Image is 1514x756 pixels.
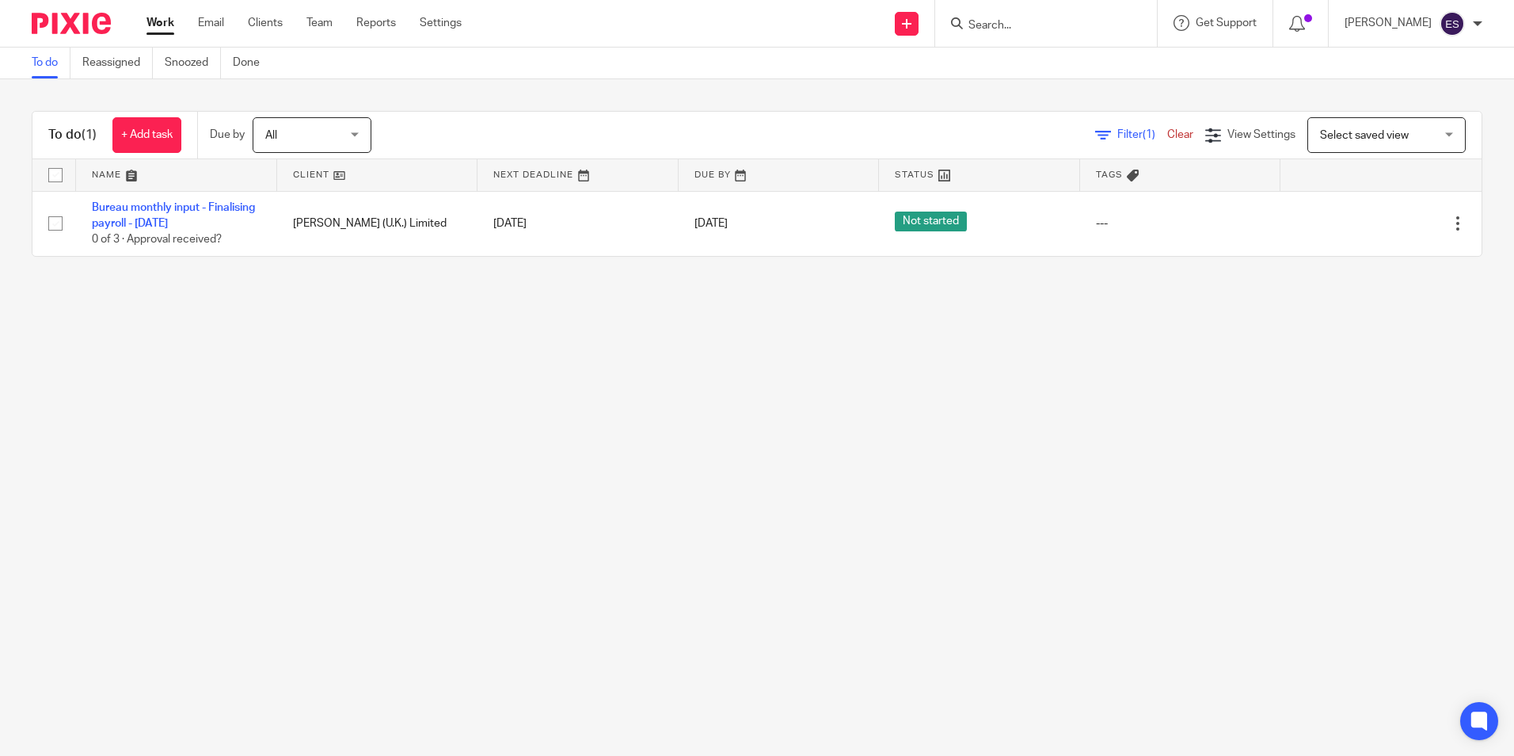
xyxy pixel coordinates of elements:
div: --- [1096,216,1265,231]
span: Select saved view [1320,130,1409,141]
a: Snoozed [165,48,221,78]
a: Reports [356,15,396,31]
a: Reassigned [82,48,153,78]
span: Get Support [1196,17,1257,29]
a: Clear [1167,129,1193,140]
span: (1) [82,128,97,141]
span: Filter [1117,129,1167,140]
span: [DATE] [694,218,728,229]
a: Work [146,15,174,31]
a: + Add task [112,117,181,153]
img: Pixie [32,13,111,34]
span: All [265,130,277,141]
input: Search [967,19,1109,33]
td: [DATE] [477,191,679,256]
img: svg%3E [1440,11,1465,36]
p: [PERSON_NAME] [1345,15,1432,31]
p: Due by [210,127,245,143]
span: Not started [895,212,967,231]
a: Bureau monthly input - Finalising payroll - [DATE] [92,202,255,229]
span: 0 of 3 · Approval received? [92,234,222,245]
td: [PERSON_NAME] (U.K.) Limited [277,191,478,256]
a: Settings [420,15,462,31]
a: To do [32,48,70,78]
a: Clients [248,15,283,31]
a: Email [198,15,224,31]
h1: To do [48,127,97,143]
span: (1) [1143,129,1155,140]
span: Tags [1096,170,1123,179]
a: Done [233,48,272,78]
a: Team [306,15,333,31]
span: View Settings [1227,129,1295,140]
